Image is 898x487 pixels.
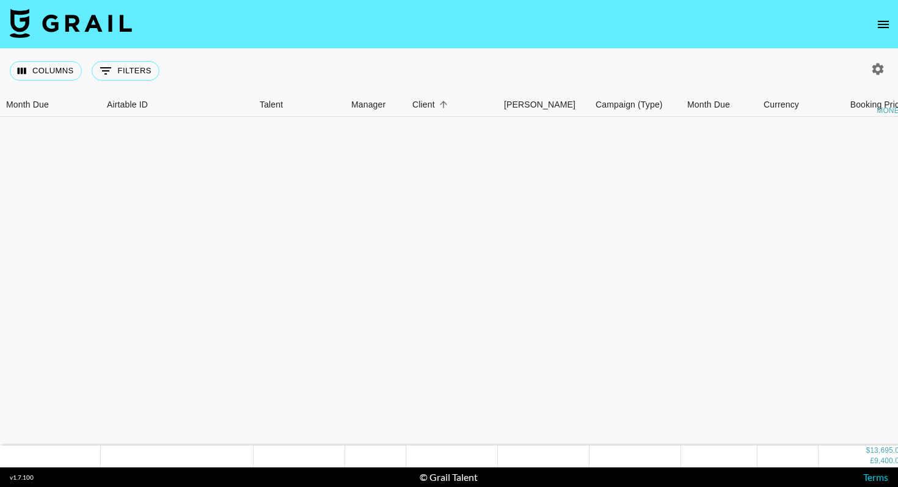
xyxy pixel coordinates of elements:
[412,93,435,117] div: Client
[498,93,590,117] div: Booker
[351,93,385,117] div: Manager
[870,456,874,467] div: £
[6,93,49,117] div: Month Due
[101,93,254,117] div: Airtable ID
[10,61,82,81] button: Select columns
[590,93,681,117] div: Campaign (Type)
[871,12,896,37] button: open drawer
[596,93,663,117] div: Campaign (Type)
[687,93,730,117] div: Month Due
[107,93,148,117] div: Airtable ID
[10,474,34,482] div: v 1.7.100
[764,93,799,117] div: Currency
[681,93,757,117] div: Month Due
[420,471,478,483] div: © Grail Talent
[504,93,575,117] div: [PERSON_NAME]
[260,93,283,117] div: Talent
[10,9,132,38] img: Grail Talent
[757,93,819,117] div: Currency
[92,61,159,81] button: Show filters
[406,93,498,117] div: Client
[254,93,345,117] div: Talent
[866,446,870,456] div: $
[863,471,888,483] a: Terms
[345,93,406,117] div: Manager
[435,96,452,113] button: Sort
